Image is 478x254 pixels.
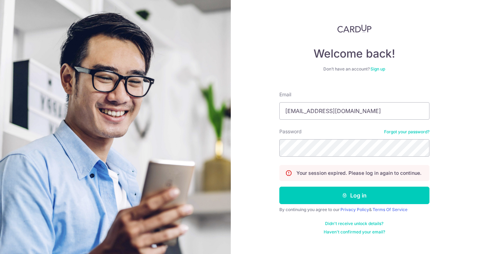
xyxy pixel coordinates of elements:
[279,66,429,72] div: Don’t have an account?
[325,221,383,226] a: Didn't receive unlock details?
[279,102,429,120] input: Enter your Email
[279,128,302,135] label: Password
[279,91,291,98] label: Email
[337,24,372,33] img: CardUp Logo
[370,66,385,72] a: Sign up
[279,187,429,204] button: Log in
[324,229,385,235] a: Haven't confirmed your email?
[279,47,429,61] h4: Welcome back!
[279,207,429,212] div: By continuing you agree to our &
[296,170,421,177] p: Your session expired. Please log in again to continue.
[340,207,369,212] a: Privacy Policy
[384,129,429,135] a: Forgot your password?
[373,207,407,212] a: Terms Of Service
